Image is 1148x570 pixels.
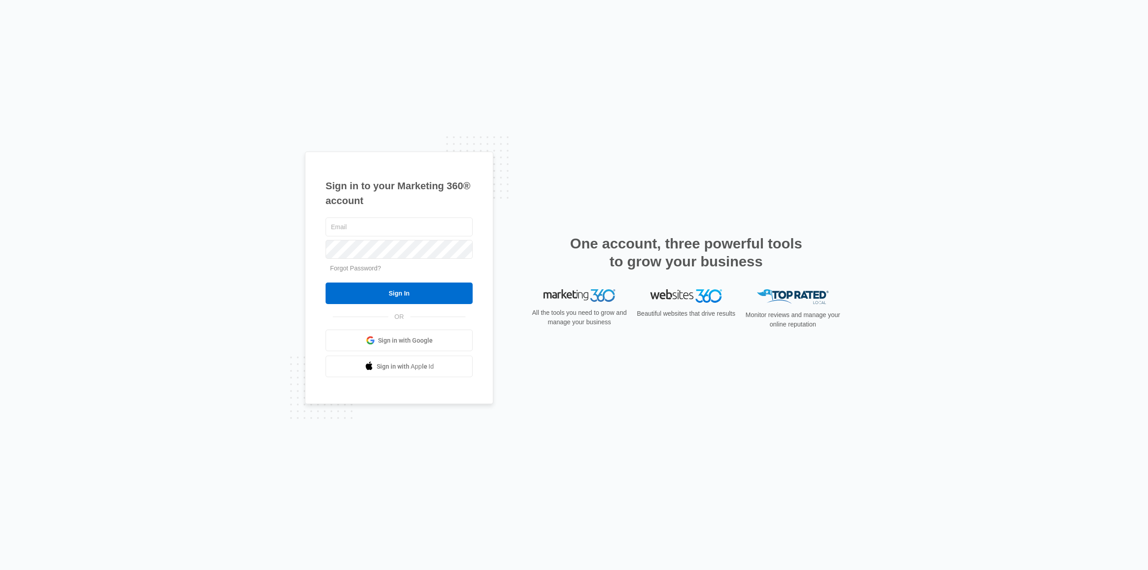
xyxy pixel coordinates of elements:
[636,309,736,318] p: Beautiful websites that drive results
[650,289,722,302] img: Websites 360
[377,362,434,371] span: Sign in with Apple Id
[326,218,473,236] input: Email
[567,235,805,270] h2: One account, three powerful tools to grow your business
[330,265,381,272] a: Forgot Password?
[544,289,615,302] img: Marketing 360
[529,308,630,327] p: All the tools you need to grow and manage your business
[743,310,843,329] p: Monitor reviews and manage your online reputation
[326,330,473,351] a: Sign in with Google
[326,283,473,304] input: Sign In
[378,336,433,345] span: Sign in with Google
[326,178,473,208] h1: Sign in to your Marketing 360® account
[757,289,829,304] img: Top Rated Local
[388,312,410,322] span: OR
[326,356,473,377] a: Sign in with Apple Id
